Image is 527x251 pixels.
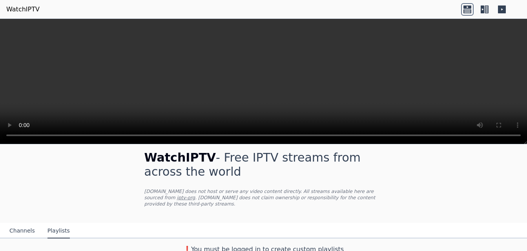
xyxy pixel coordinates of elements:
[144,151,216,164] span: WatchIPTV
[6,5,40,14] a: WatchIPTV
[9,224,35,238] button: Channels
[144,188,383,207] p: [DOMAIN_NAME] does not host or serve any video content directly. All streams available here are s...
[47,224,70,238] button: Playlists
[177,195,195,200] a: iptv-org
[144,151,383,179] h1: - Free IPTV streams from across the world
